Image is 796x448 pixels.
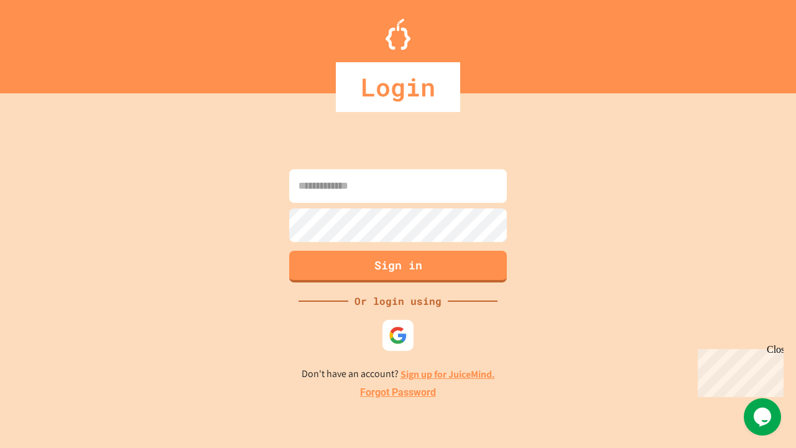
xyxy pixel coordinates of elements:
a: Sign up for JuiceMind. [400,368,495,381]
p: Don't have an account? [302,366,495,382]
button: Sign in [289,251,507,282]
a: Forgot Password [360,385,436,400]
img: google-icon.svg [389,326,407,345]
iframe: chat widget [744,398,784,436]
div: Or login using [348,294,448,309]
div: Chat with us now!Close [5,5,86,79]
img: Logo.svg [386,19,410,50]
iframe: chat widget [693,344,784,397]
div: Login [336,62,460,112]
